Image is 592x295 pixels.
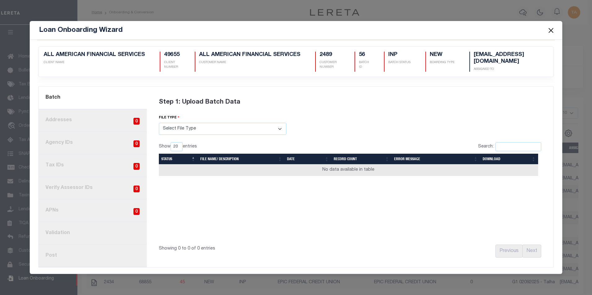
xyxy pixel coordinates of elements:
[44,52,145,58] h5: ALL AMERICAN FINANCIAL SERVICES
[388,52,411,58] h5: INP
[44,60,145,65] p: CLIENT NAME
[39,245,147,267] a: Post
[39,87,147,109] a: Batch
[39,132,147,154] a: Agency IDs0
[547,26,555,34] button: Close
[171,142,183,151] select: Showentries
[474,52,534,65] h5: [EMAIL_ADDRESS][DOMAIN_NAME]
[39,26,123,35] h5: Loan Onboarding Wizard
[159,142,197,151] label: Show entries
[164,60,180,70] p: CLIENT NUMBER
[359,52,369,58] h5: 56
[39,177,147,199] a: Verify Assessor IDs0
[39,109,147,132] a: Addresses0
[39,199,147,222] a: APNs0
[159,242,314,252] div: Showing 0 to 0 of 0 entries
[359,60,369,70] p: BATCH ID
[495,142,541,151] input: Search:
[133,140,140,147] span: 0
[320,60,339,70] p: CUSTOMER NUMBER
[159,90,542,114] div: Step 1: Upload Batch Data
[133,208,140,215] span: 0
[388,60,411,65] p: BATCH STATUS
[39,154,147,177] a: Tax IDs0
[159,154,198,164] th: Status: activate to sort column descending
[474,67,534,72] p: Assigned To
[480,154,538,164] th: Download: activate to sort column ascending
[133,118,140,125] span: 0
[320,52,339,58] h5: 2489
[392,154,480,164] th: Error Message: activate to sort column ascending
[39,222,147,245] a: Validation
[478,142,541,151] label: Search:
[159,164,538,176] td: No data available in table
[133,163,140,170] span: 0
[199,60,300,65] p: CUSTOMER NAME
[430,52,455,58] h5: NEW
[133,186,140,193] span: 0
[199,52,300,58] h5: ALL AMERICAN FINANCIAL SERVICES
[164,52,180,58] h5: 49655
[331,154,392,164] th: Record Count: activate to sort column ascending
[198,154,285,164] th: File Name/ Description: activate to sort column ascending
[159,115,180,121] label: file type
[285,154,331,164] th: Date: activate to sort column ascending
[430,60,455,65] p: Boarding Type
